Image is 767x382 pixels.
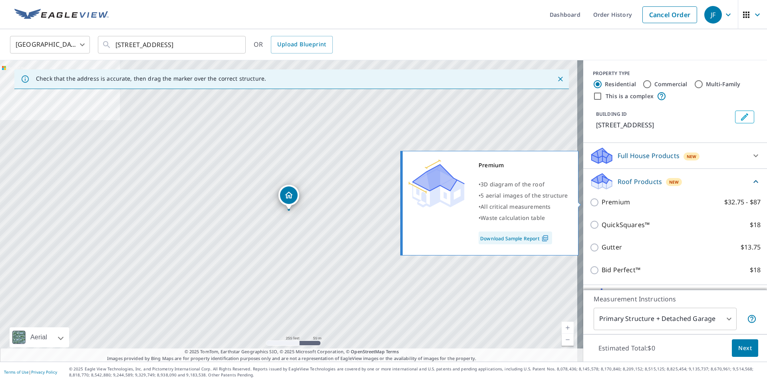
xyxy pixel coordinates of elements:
div: JF [704,6,722,24]
a: Privacy Policy [31,369,57,375]
button: Next [732,339,758,357]
p: Measurement Instructions [594,294,757,304]
label: Commercial [654,80,688,88]
div: Roof ProductsNew [590,172,761,191]
p: Check that the address is accurate, then drag the marker over the correct structure. [36,75,266,82]
a: Terms of Use [4,369,29,375]
span: Waste calculation table [481,214,545,222]
span: Upload Blueprint [277,40,326,49]
div: Dropped pin, building 1, Residential property, 1660 Old Adobe Rd Petaluma, CA 94954 [278,185,299,210]
img: Pdf Icon [540,235,550,242]
div: • [479,212,568,224]
p: Full House Products [618,151,680,160]
button: Close [555,74,566,84]
a: Terms [386,348,399,354]
div: PROPERTY TYPE [593,70,757,77]
p: $13.75 [741,242,761,252]
p: $18 [750,265,761,275]
p: Bid Perfect™ [602,265,640,275]
p: Premium [602,197,630,207]
span: Next [738,343,752,353]
div: Solar ProductsNew [590,288,761,307]
a: Download Sample Report [479,232,552,244]
div: Premium [479,160,568,171]
a: Cancel Order [642,6,697,23]
div: • [479,179,568,190]
div: • [479,201,568,212]
p: Roof Products [618,177,662,186]
span: Your report will include the primary structure and a detached garage if one exists. [747,314,757,324]
div: [GEOGRAPHIC_DATA] [10,34,90,56]
span: New [687,153,697,160]
span: 5 aerial images of the structure [481,192,568,199]
label: This is a complex [606,92,654,100]
a: OpenStreetMap [351,348,384,354]
p: QuickSquares™ [602,220,650,230]
p: $18 [750,220,761,230]
img: EV Logo [14,9,109,21]
p: Gutter [602,242,622,252]
label: Residential [605,80,636,88]
p: [STREET_ADDRESS] [596,120,732,130]
span: All critical measurements [481,203,550,210]
div: Primary Structure + Detached Garage [594,308,737,330]
a: Current Level 17, Zoom In [562,322,574,334]
span: © 2025 TomTom, Earthstar Geographics SIO, © 2025 Microsoft Corporation, © [185,348,399,355]
p: © 2025 Eagle View Technologies, Inc. and Pictometry International Corp. All Rights Reserved. Repo... [69,366,763,378]
div: OR [254,36,333,53]
button: Edit building 1 [735,111,754,123]
a: Current Level 17, Zoom Out [562,334,574,346]
img: Premium [409,160,465,208]
div: Full House ProductsNew [590,146,761,165]
div: • [479,190,568,201]
label: Multi-Family [706,80,741,88]
p: Estimated Total: $0 [592,339,662,357]
p: $32.75 - $87 [724,197,761,207]
span: 3D diagram of the roof [481,180,544,188]
div: Aerial [10,327,69,347]
input: Search by address or latitude-longitude [115,34,229,56]
span: New [669,179,679,185]
p: BUILDING ID [596,111,627,117]
a: Upload Blueprint [271,36,332,53]
div: Aerial [28,327,50,347]
p: | [4,370,57,374]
